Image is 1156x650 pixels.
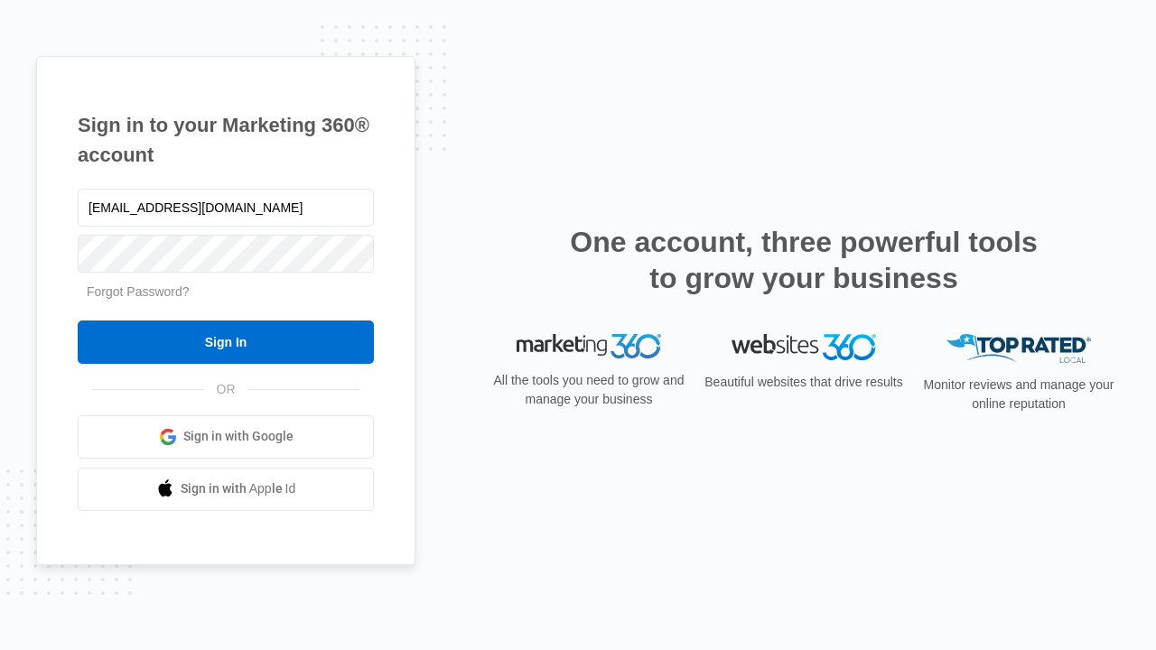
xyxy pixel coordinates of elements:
[564,224,1043,296] h2: One account, three powerful tools to grow your business
[918,376,1120,413] p: Monitor reviews and manage your online reputation
[204,380,248,399] span: OR
[78,468,374,511] a: Sign in with Apple Id
[946,334,1091,364] img: Top Rated Local
[78,110,374,170] h1: Sign in to your Marketing 360® account
[181,479,296,498] span: Sign in with Apple Id
[703,373,905,392] p: Beautiful websites that drive results
[517,334,661,359] img: Marketing 360
[78,415,374,459] a: Sign in with Google
[183,427,294,446] span: Sign in with Google
[87,284,190,299] a: Forgot Password?
[732,334,876,360] img: Websites 360
[78,320,374,364] input: Sign In
[78,189,374,227] input: Email
[488,371,690,409] p: All the tools you need to grow and manage your business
